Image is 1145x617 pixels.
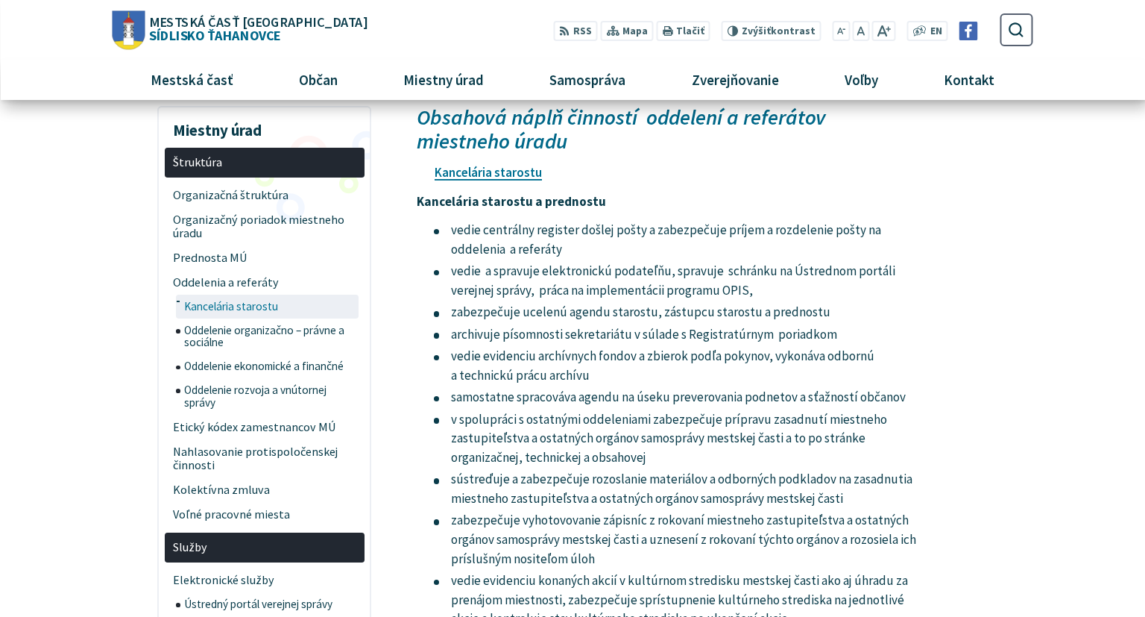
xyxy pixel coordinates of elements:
a: Organizačný poriadok miestneho úradu [165,208,365,246]
a: Elektronické služby [165,569,365,593]
a: EN [926,24,946,40]
span: Oddelenie rozvoja a vnútornej správy [184,379,356,416]
button: Zväčšiť veľkosť písma [872,21,895,41]
a: Mapa [600,21,653,41]
li: v spolupráci s ostatnými oddeleniami zabezpečuje prípravu zasadnutí miestneho zastupiteľstva a os... [434,410,920,468]
a: Organizačná štruktúra [165,184,365,208]
a: Nahlasovanie protispoločenskej činnosti [165,439,365,477]
a: Občan [272,60,365,100]
a: Prednosta MÚ [165,245,365,270]
strong: Kancelária starostu a prednostu [417,193,606,210]
span: Mapa [622,24,648,40]
span: Miestny úrad [398,60,490,100]
span: Samospráva [544,60,631,100]
span: Voľné pracovné miesta [173,502,356,527]
span: Voľby [839,60,883,100]
a: Služby [165,533,365,563]
span: Elektronické služby [173,569,356,593]
a: Kancelária starostu [176,295,365,319]
span: Zvýšiť [742,25,771,37]
span: Kontakt [938,60,1000,100]
a: Oddelenia a referáty [165,270,365,295]
span: Nahlasovanie protispoločenskej činnosti [173,439,356,477]
a: Miestny úrad [376,60,511,100]
li: sústreďuje a zabezpečuje rozoslanie materiálov a odborných podkladov na zasadnutia miestneho zast... [434,470,920,508]
a: Voľné pracovné miesta [165,502,365,527]
a: Mestská časť [124,60,261,100]
em: Obsahová náplň činností oddelení a referátov miestneho úradu [417,104,826,154]
li: vedie centrálny register došlej pošty a zabezpečuje príjem a rozdelenie pošty na oddelenia a refe... [434,221,920,259]
h3: Miestny úrad [165,110,365,142]
img: Prejsť na domovskú stránku [113,10,145,49]
span: Tlačiť [676,25,704,37]
a: RSS [553,21,597,41]
li: zabezpečuje vyhotovovanie zápisníc z rokovaní miestneho zastupiteľstva a ostatných orgánov samosp... [434,511,920,569]
a: Ústredný portál verejnej správy [176,593,365,617]
span: Štruktúra [173,150,356,175]
li: archivuje písomnosti sekretariátu v súlade s Registratúrnym poriadkom [434,325,920,345]
span: Mestská časť [GEOGRAPHIC_DATA] [149,15,367,28]
span: Služby [173,535,356,560]
span: Ústredný portál verejnej správy [184,593,356,617]
a: Oddelenie organizačno – právne a sociálne [176,319,365,355]
span: Oddelenie organizačno – právne a sociálne [184,319,356,355]
span: Občan [294,60,344,100]
span: Organizačný poriadok miestneho úradu [173,208,356,246]
li: samostatne spracováva agendu na úseku preverovania podnetov a sťažností občanov [434,388,920,407]
a: Oddelenie rozvoja a vnútornej správy [176,379,365,416]
button: Tlačiť [656,21,710,41]
li: vedie a spravuje elektronickú podateľňu, spravuje schránku na Ústrednom portáli verejnej správy, ... [434,262,920,300]
span: Etický kódex zamestnancov MÚ [173,415,356,439]
a: Oddelenie ekonomické a finančné [176,355,365,379]
li: zabezpečuje ucelenú agendu starostu, zástupcu starostu a prednostu [434,303,920,322]
a: Voľby [817,60,905,100]
span: kontrast [742,25,816,37]
span: Oddelenia a referáty [173,270,356,295]
a: Kontakt [916,60,1021,100]
span: Sídlisko Ťahanovce [145,15,367,42]
button: Nastaviť pôvodnú veľkosť písma [853,21,869,41]
a: Zverejňovanie [664,60,806,100]
span: Kancelária starostu [184,295,356,319]
a: Kolektívna zmluva [165,477,365,502]
a: Štruktúra [165,148,365,178]
span: Prednosta MÚ [173,245,356,270]
span: Mestská časť [145,60,239,100]
a: Samospráva [523,60,653,100]
span: Kolektívna zmluva [173,477,356,502]
a: Kancelária starostu [435,164,542,181]
button: Zvýšiťkontrast [722,21,821,41]
span: Oddelenie ekonomické a finančné [184,355,356,379]
span: RSS [573,24,592,40]
span: Zverejňovanie [686,60,784,100]
span: EN [930,24,942,40]
a: Etický kódex zamestnancov MÚ [165,415,365,439]
img: Prejsť na Facebook stránku [959,22,978,40]
button: Zmenšiť veľkosť písma [832,21,850,41]
span: Organizačná štruktúra [173,184,356,208]
a: Logo Sídlisko Ťahanovce, prejsť na domovskú stránku. [113,10,368,49]
li: vedie evidenciu archívnych fondov a zbierok podľa pokynov, vykonáva odbornú a technickú prácu arc... [434,347,920,385]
